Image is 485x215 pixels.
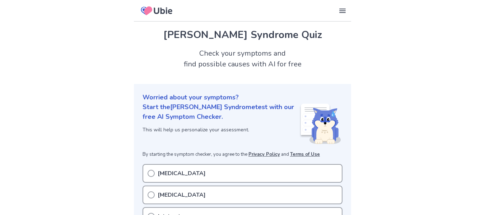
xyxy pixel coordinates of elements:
a: Privacy Policy [248,151,280,158]
h2: Check your symptoms and find possible causes with AI for free [134,48,351,70]
p: [MEDICAL_DATA] [158,169,206,178]
p: Start the [PERSON_NAME] Syndrome test with our free AI Symptom Checker. [143,102,299,122]
img: Shiba [299,104,341,144]
p: Worried about your symptoms? [143,93,342,102]
a: Terms of Use [290,151,320,158]
p: By starting the symptom checker, you agree to the and [143,151,342,158]
h1: [PERSON_NAME] Syndrome Quiz [143,27,342,42]
p: This will help us personalize your assessment. [143,126,299,134]
p: [MEDICAL_DATA] [158,191,206,199]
